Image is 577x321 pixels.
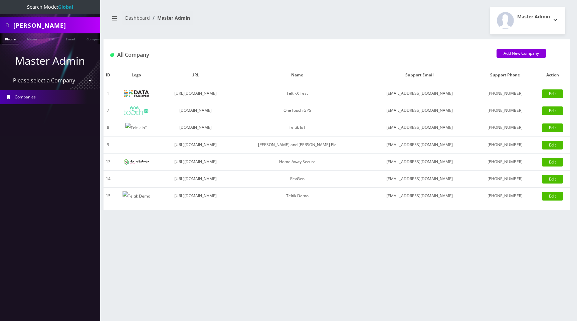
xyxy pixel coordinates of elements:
td: [PHONE_NUMBER] [475,187,535,204]
th: Logo [113,65,160,85]
td: 7 [104,102,113,119]
td: TeltikX Test [231,85,363,102]
a: SIM [45,33,58,44]
td: 9 [104,136,113,153]
td: [EMAIL_ADDRESS][DOMAIN_NAME] [363,187,475,204]
td: [PERSON_NAME] and [PERSON_NAME] Plc [231,136,363,153]
a: Edit [542,106,563,115]
td: [EMAIL_ADDRESS][DOMAIN_NAME] [363,136,475,153]
span: Search Mode: [27,4,73,10]
td: 14 [104,170,113,187]
td: Teltik Demo [231,187,363,204]
td: OneTouch GPS [231,102,363,119]
td: [EMAIL_ADDRESS][DOMAIN_NAME] [363,170,475,187]
td: [PHONE_NUMBER] [475,136,535,153]
td: [URL][DOMAIN_NAME] [160,170,231,187]
td: [PHONE_NUMBER] [475,102,535,119]
td: RevGen [231,170,363,187]
img: Home Away Secure [124,159,149,165]
a: Company [83,33,106,44]
th: ID [104,65,113,85]
td: [URL][DOMAIN_NAME] [160,153,231,170]
a: Edit [542,158,563,167]
img: TeltikX Test [124,90,149,97]
a: Dashboard [125,15,150,21]
a: Name [24,33,40,44]
td: 13 [104,153,113,170]
td: [EMAIL_ADDRESS][DOMAIN_NAME] [363,119,475,136]
th: Support Phone [475,65,535,85]
td: Home Away Secure [231,153,363,170]
td: [EMAIL_ADDRESS][DOMAIN_NAME] [363,102,475,119]
td: [EMAIL_ADDRESS][DOMAIN_NAME] [363,153,475,170]
th: Action [535,65,570,85]
span: Companies [15,94,36,100]
th: Support Email [363,65,475,85]
td: 15 [104,187,113,204]
td: [DOMAIN_NAME] [160,102,231,119]
img: Teltik Demo [123,191,150,201]
td: [PHONE_NUMBER] [475,153,535,170]
th: Name [231,65,363,85]
nav: breadcrumb [109,11,332,30]
td: Teltik IoT [231,119,363,136]
td: [URL][DOMAIN_NAME] [160,187,231,204]
img: OneTouch GPS [124,106,149,115]
h2: Master Admin [517,14,550,20]
a: Edit [542,175,563,184]
a: Email [62,33,78,44]
td: [PHONE_NUMBER] [475,119,535,136]
a: Edit [542,89,563,98]
td: 8 [104,119,113,136]
h1: All Company [110,52,487,58]
li: Master Admin [150,14,190,21]
strong: Global [58,4,73,10]
a: Edit [542,192,563,201]
a: Edit [542,141,563,149]
th: URL [160,65,231,85]
img: Teltik IoT [125,123,147,133]
a: Edit [542,123,563,132]
input: Search All Companies [13,19,99,32]
a: Phone [2,33,19,44]
td: [URL][DOMAIN_NAME] [160,85,231,102]
td: [PHONE_NUMBER] [475,170,535,187]
img: All Company [110,53,114,57]
a: Add New Company [497,49,546,58]
td: [PHONE_NUMBER] [475,85,535,102]
td: [DOMAIN_NAME] [160,119,231,136]
td: [EMAIL_ADDRESS][DOMAIN_NAME] [363,85,475,102]
td: [URL][DOMAIN_NAME] [160,136,231,153]
td: 1 [104,85,113,102]
button: Master Admin [490,7,565,34]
